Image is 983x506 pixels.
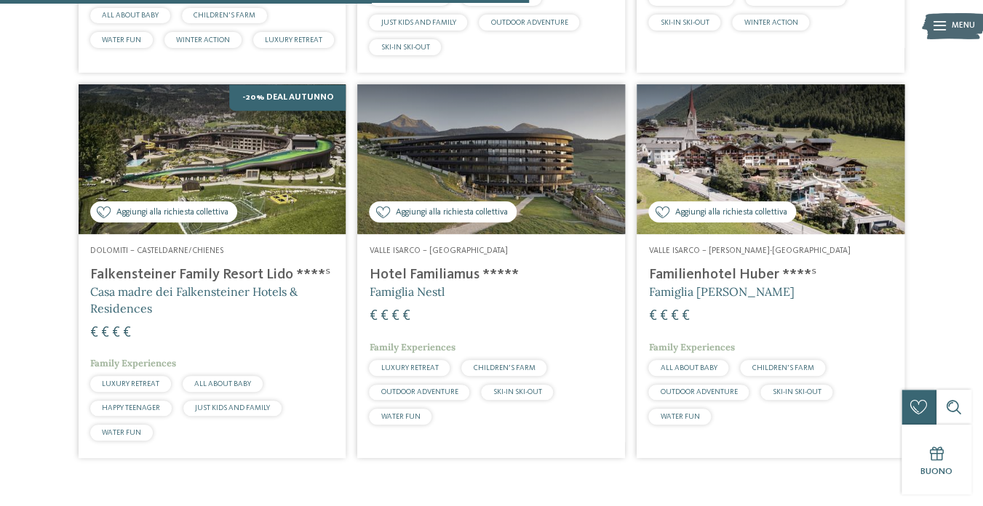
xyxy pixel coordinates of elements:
[473,364,535,372] span: CHILDREN’S FARM
[681,309,689,324] span: €
[123,326,131,340] span: €
[675,206,787,219] span: Aggiungi alla richiesta collettiva
[490,19,568,26] span: OUTDOOR ADVENTURE
[369,284,444,299] span: Famiglia Nestl
[381,413,420,420] span: WATER FUN
[265,36,322,44] span: LUXURY RETREAT
[381,388,458,395] span: OUTDOOR ADVENTURE
[381,364,438,372] span: LUXURY RETREAT
[920,467,952,476] span: Buono
[176,36,230,44] span: WINTER ACTION
[493,388,541,395] span: SKI-IN SKI-OUT
[102,380,159,387] span: LUXURY RETREAT
[648,266,893,284] h4: Familienhotel Huber ****ˢ
[744,19,797,26] span: WINTER ACTION
[772,388,821,395] span: SKI-IN SKI-OUT
[194,380,251,387] span: ALL ABOUT BABY
[381,19,455,26] span: JUST KIDS AND FAMILY
[660,413,699,420] span: WATER FUN
[637,84,904,459] a: Cercate un hotel per famiglie? Qui troverete solo i migliori! Aggiungi alla richiesta collettiva ...
[102,429,141,436] span: WATER FUN
[369,341,455,353] span: Family Experiences
[660,19,709,26] span: SKI-IN SKI-OUT
[637,84,904,235] img: Cercate un hotel per famiglie? Qui troverete solo i migliori!
[90,357,176,369] span: Family Experiences
[102,404,160,411] span: HAPPY TEENAGER
[102,12,159,19] span: ALL ABOUT BABY
[194,12,255,19] span: CHILDREN’S FARM
[670,309,678,324] span: €
[357,84,625,235] img: Cercate un hotel per famiglie? Qui troverete solo i migliori!
[752,364,813,372] span: CHILDREN’S FARM
[391,309,399,324] span: €
[357,84,625,459] a: Cercate un hotel per famiglie? Qui troverete solo i migliori! Aggiungi alla richiesta collettiva ...
[112,326,120,340] span: €
[90,284,298,315] span: Casa madre dei Falkensteiner Hotels & Residences
[648,246,850,255] span: Valle Isarco – [PERSON_NAME]-[GEOGRAPHIC_DATA]
[369,246,507,255] span: Valle Isarco – [GEOGRAPHIC_DATA]
[90,266,335,284] h4: Falkensteiner Family Resort Lido ****ˢ
[381,44,429,51] span: SKI-IN SKI-OUT
[369,309,377,324] span: €
[902,425,971,494] a: Buono
[101,326,109,340] span: €
[648,309,656,324] span: €
[116,206,228,219] span: Aggiungi alla richiesta collettiva
[79,84,346,459] a: Cercate un hotel per famiglie? Qui troverete solo i migliori! Aggiungi alla richiesta collettiva ...
[90,246,223,255] span: Dolomiti – Casteldarne/Chienes
[648,341,734,353] span: Family Experiences
[380,309,388,324] span: €
[648,284,794,299] span: Famiglia [PERSON_NAME]
[195,404,270,411] span: JUST KIDS AND FAMILY
[102,36,141,44] span: WATER FUN
[90,326,98,340] span: €
[659,309,667,324] span: €
[402,309,410,324] span: €
[660,364,717,372] span: ALL ABOUT BABY
[79,84,346,235] img: Cercate un hotel per famiglie? Qui troverete solo i migliori!
[396,206,508,219] span: Aggiungi alla richiesta collettiva
[660,388,737,395] span: OUTDOOR ADVENTURE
